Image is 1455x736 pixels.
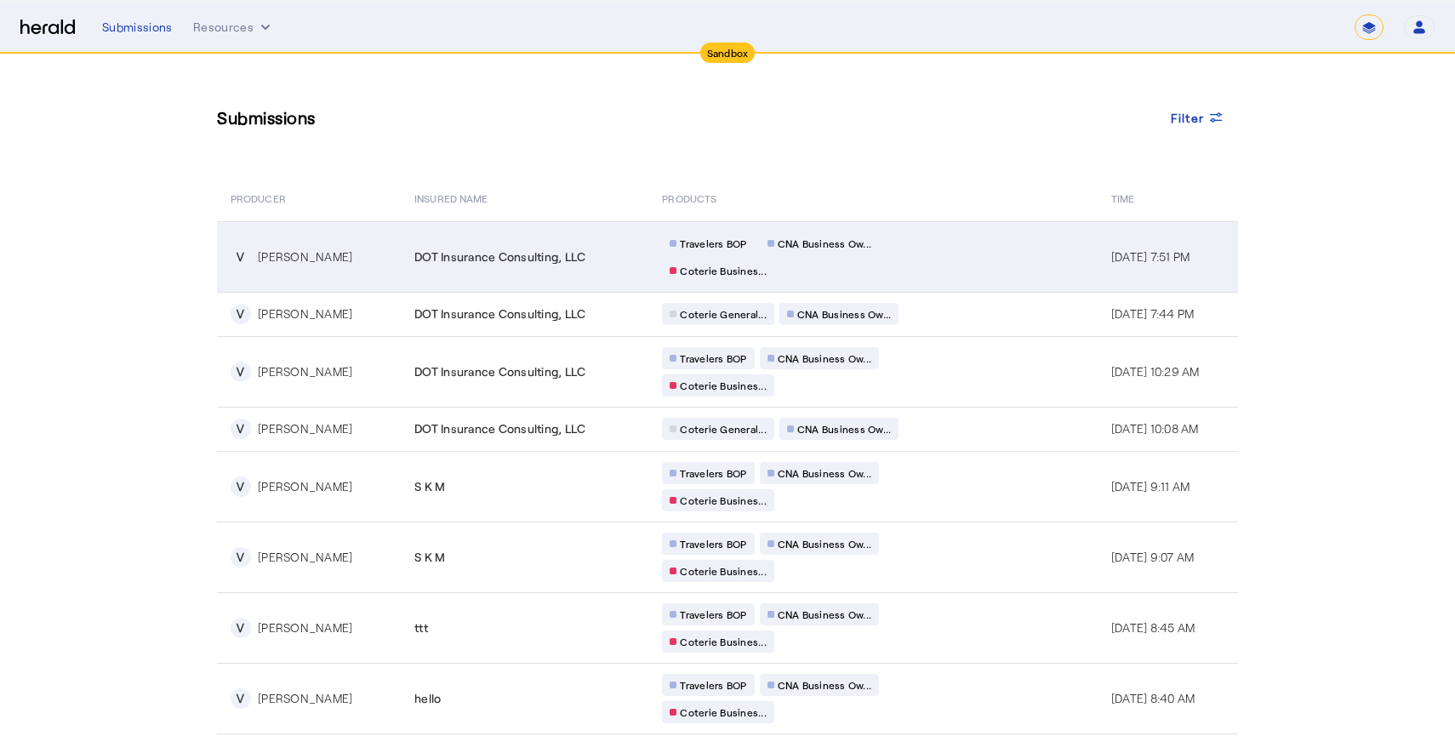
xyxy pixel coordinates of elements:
[414,478,445,495] span: S K M
[258,478,352,495] div: [PERSON_NAME]
[258,549,352,566] div: [PERSON_NAME]
[414,305,585,322] span: DOT Insurance Consulting, LLC
[414,189,488,206] span: Insured Name
[778,351,872,365] span: CNA Business Ow...
[20,20,75,36] img: Herald Logo
[102,19,173,36] div: Submissions
[258,420,352,437] div: [PERSON_NAME]
[414,619,428,636] span: ttt
[1111,421,1199,436] span: [DATE] 10:08 AM
[680,608,746,621] span: Travelers BOP
[680,307,767,321] span: Coterie General...
[1111,189,1134,206] span: Time
[1111,550,1195,564] span: [DATE] 9:07 AM
[231,688,251,709] div: V
[680,237,746,250] span: Travelers BOP
[231,304,251,324] div: V
[414,248,585,265] span: DOT Insurance Consulting, LLC
[1111,364,1200,379] span: [DATE] 10:29 AM
[414,690,441,707] span: hello
[231,247,251,267] div: V
[778,608,872,621] span: CNA Business Ow...
[680,264,767,277] span: Coterie Busines...
[680,351,746,365] span: Travelers BOP
[414,420,585,437] span: DOT Insurance Consulting, LLC
[1111,479,1190,494] span: [DATE] 9:11 AM
[1111,249,1190,264] span: [DATE] 7:51 PM
[258,305,352,322] div: [PERSON_NAME]
[258,619,352,636] div: [PERSON_NAME]
[231,362,251,382] div: V
[680,537,746,551] span: Travelers BOP
[662,189,716,206] span: PRODUCTS
[1111,691,1195,705] span: [DATE] 8:40 AM
[680,635,767,648] span: Coterie Busines...
[258,690,352,707] div: [PERSON_NAME]
[414,363,585,380] span: DOT Insurance Consulting, LLC
[217,106,316,129] h3: Submissions
[797,422,892,436] span: CNA Business Ow...
[680,564,767,578] span: Coterie Busines...
[1157,102,1239,133] button: Filter
[778,537,872,551] span: CNA Business Ow...
[231,618,251,638] div: V
[1171,109,1205,127] span: Filter
[193,19,274,36] button: Resources dropdown menu
[680,466,746,480] span: Travelers BOP
[258,363,352,380] div: [PERSON_NAME]
[778,466,872,480] span: CNA Business Ow...
[1111,306,1195,321] span: [DATE] 7:44 PM
[231,547,251,568] div: V
[778,237,872,250] span: CNA Business Ow...
[700,43,756,63] div: Sandbox
[680,494,767,507] span: Coterie Busines...
[680,705,767,719] span: Coterie Busines...
[414,549,445,566] span: S K M
[231,476,251,497] div: V
[797,307,892,321] span: CNA Business Ow...
[680,678,746,692] span: Travelers BOP
[680,379,767,392] span: Coterie Busines...
[680,422,767,436] span: Coterie General...
[231,419,251,439] div: V
[778,678,872,692] span: CNA Business Ow...
[258,248,352,265] div: [PERSON_NAME]
[231,189,286,206] span: PRODUCER
[1111,620,1195,635] span: [DATE] 8:45 AM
